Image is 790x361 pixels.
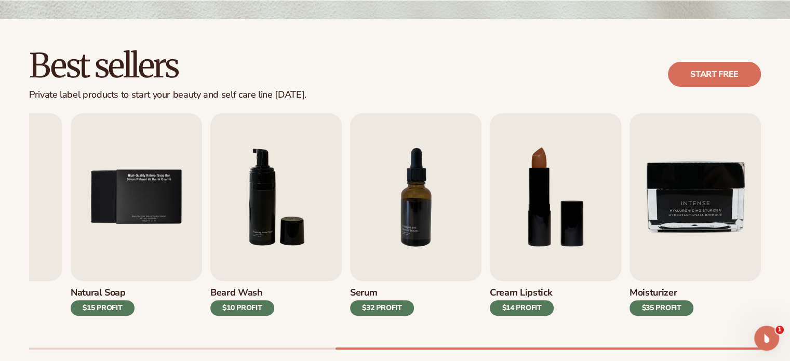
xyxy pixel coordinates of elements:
[490,300,554,316] div: $14 PROFIT
[210,113,342,331] a: 6 / 9
[210,300,274,316] div: $10 PROFIT
[350,113,481,331] a: 7 / 9
[630,287,693,299] h3: Moisturizer
[775,326,784,334] span: 1
[630,113,761,331] a: 9 / 9
[71,300,135,316] div: $15 PROFIT
[490,287,554,299] h3: Cream Lipstick
[29,48,306,83] h2: Best sellers
[210,287,274,299] h3: Beard Wash
[71,287,135,299] h3: Natural Soap
[630,300,693,316] div: $35 PROFIT
[29,89,306,101] div: Private label products to start your beauty and self care line [DATE].
[350,300,414,316] div: $32 PROFIT
[71,113,202,331] a: 5 / 9
[754,326,779,351] iframe: Intercom live chat
[668,62,761,87] a: Start free
[350,287,414,299] h3: Serum
[490,113,621,331] a: 8 / 9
